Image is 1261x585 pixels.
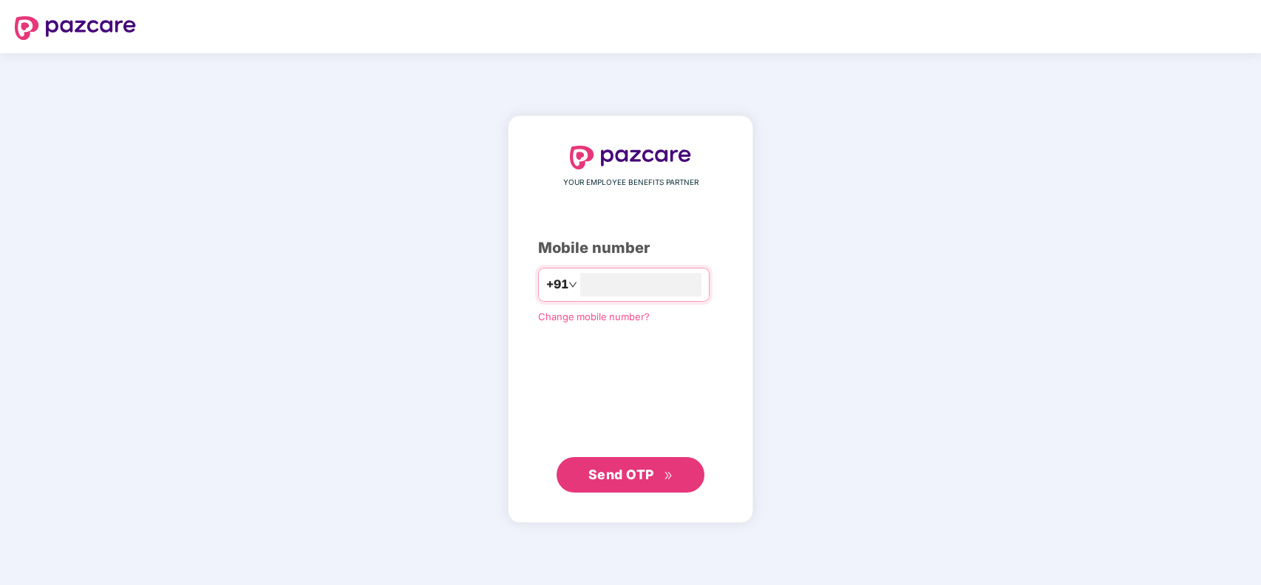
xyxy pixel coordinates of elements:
span: Send OTP [588,467,654,482]
img: logo [15,16,136,40]
img: logo [570,146,691,169]
button: Send OTPdouble-right [557,457,704,493]
div: Mobile number [538,237,723,260]
a: Change mobile number? [538,311,650,322]
span: double-right [664,471,673,481]
span: down [568,280,577,289]
span: +91 [546,275,568,294]
span: YOUR EMPLOYEE BENEFITS PARTNER [563,177,699,189]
